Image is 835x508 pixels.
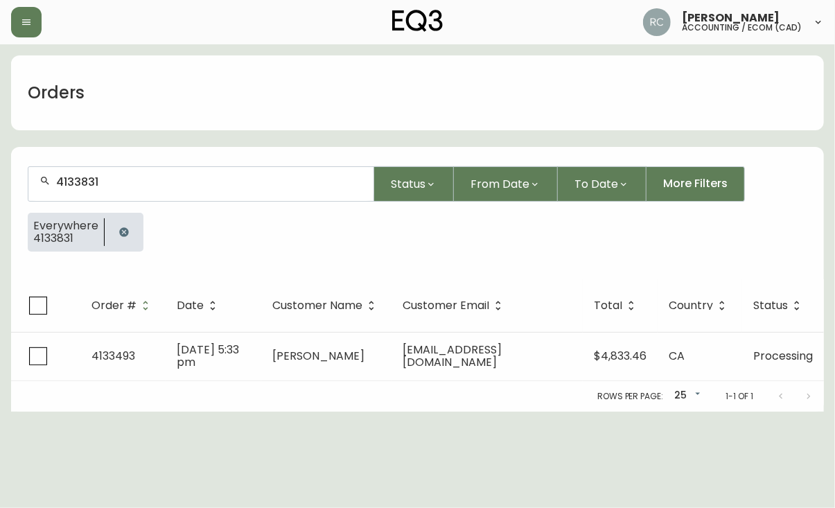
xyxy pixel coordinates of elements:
[574,175,618,193] span: To Date
[682,12,780,24] span: [PERSON_NAME]
[403,301,489,310] span: Customer Email
[753,348,813,364] span: Processing
[392,10,443,32] img: logo
[594,299,640,312] span: Total
[558,166,647,202] button: To Date
[471,175,529,193] span: From Date
[28,81,85,105] h1: Orders
[643,8,671,36] img: f4ba4e02bd060be8f1386e3ca455bd0e
[374,166,454,202] button: Status
[594,301,622,310] span: Total
[753,301,788,310] span: Status
[726,390,753,403] p: 1-1 of 1
[753,299,806,312] span: Status
[403,342,502,370] span: [EMAIL_ADDRESS][DOMAIN_NAME]
[403,299,507,312] span: Customer Email
[177,342,239,370] span: [DATE] 5:33 pm
[594,348,647,364] span: $4,833.46
[272,301,362,310] span: Customer Name
[669,385,703,408] div: 25
[454,166,558,202] button: From Date
[669,299,731,312] span: Country
[91,301,137,310] span: Order #
[647,166,745,202] button: More Filters
[177,301,204,310] span: Date
[669,301,713,310] span: Country
[663,176,728,191] span: More Filters
[91,299,155,312] span: Order #
[272,299,380,312] span: Customer Name
[272,348,364,364] span: [PERSON_NAME]
[177,299,222,312] span: Date
[33,232,98,245] span: 4133831
[669,348,685,364] span: CA
[682,24,802,32] h5: accounting / ecom (cad)
[597,390,663,403] p: Rows per page:
[391,175,425,193] span: Status
[91,348,135,364] span: 4133493
[33,220,98,232] span: Everywhere
[56,175,362,189] input: Search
